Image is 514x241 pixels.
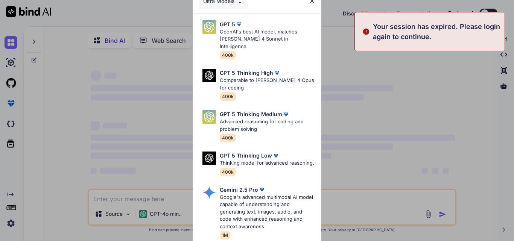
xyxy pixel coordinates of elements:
img: Pick Models [202,69,216,82]
p: GPT 5 Thinking Low [220,152,272,159]
p: Thinking model for advanced reasoning. [220,159,314,167]
img: premium [272,152,280,159]
p: Advanced reasoning for coding and problem solving [220,118,315,133]
p: GPT 5 [220,20,235,28]
span: 400k [220,168,236,176]
span: 1M [220,231,230,239]
img: premium [258,186,266,193]
p: Comparable to [PERSON_NAME] 4 Opus for coding [220,77,315,91]
img: alert [362,21,370,42]
img: Pick Models [202,186,216,199]
p: GPT 5 Thinking Medium [220,110,282,118]
p: GPT 5 Thinking High [220,69,273,77]
p: OpenAI's best AI model, matches [PERSON_NAME] 4 Sonnet in Intelligence [220,28,315,50]
span: 400k [220,92,236,101]
p: Your session has expired. Please login again to continue. [373,21,500,42]
img: Pick Models [202,20,216,34]
span: 400k [220,133,236,142]
span: 400k [220,51,236,59]
img: premium [273,69,281,77]
p: Gemini 2.5 Pro [220,186,258,194]
img: premium [235,20,243,28]
p: Google's advanced multimodal AI model capable of understanding and generating text, images, audio... [220,194,315,230]
img: Pick Models [202,152,216,165]
img: premium [282,111,290,118]
img: Pick Models [202,110,216,124]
